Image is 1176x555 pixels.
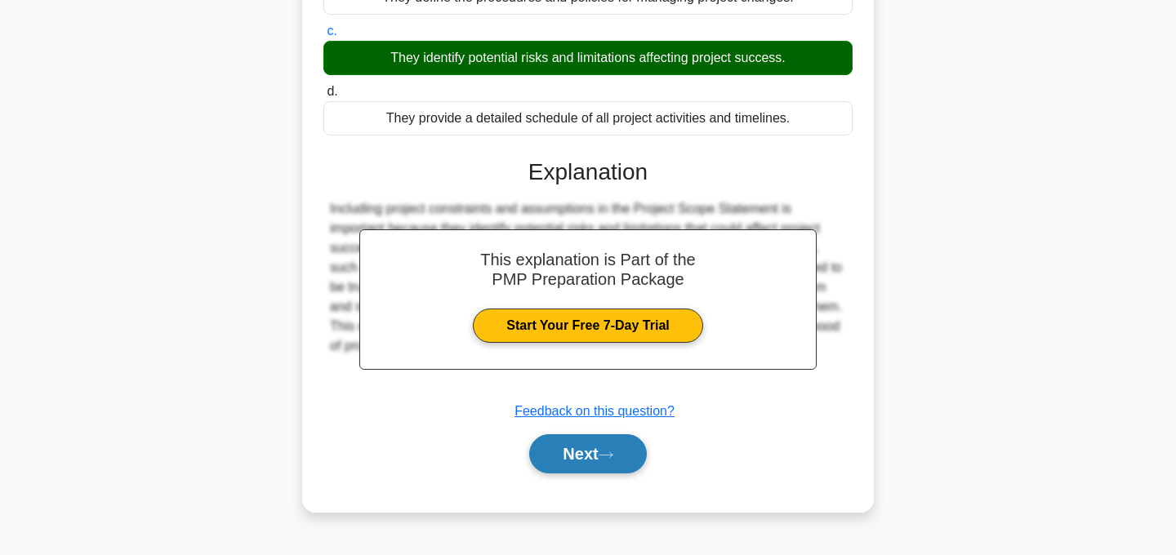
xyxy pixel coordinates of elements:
button: Next [529,434,646,473]
span: d. [327,84,337,98]
span: c. [327,24,336,38]
div: They provide a detailed schedule of all project activities and timelines. [323,101,853,135]
a: Feedback on this question? [514,404,675,418]
h3: Explanation [333,158,843,186]
div: They identify potential risks and limitations affecting project success. [323,41,853,75]
a: Start Your Free 7-Day Trial [473,309,702,343]
div: Including project constraints and assumptions in the Project Scope Statement is important because... [330,199,846,356]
